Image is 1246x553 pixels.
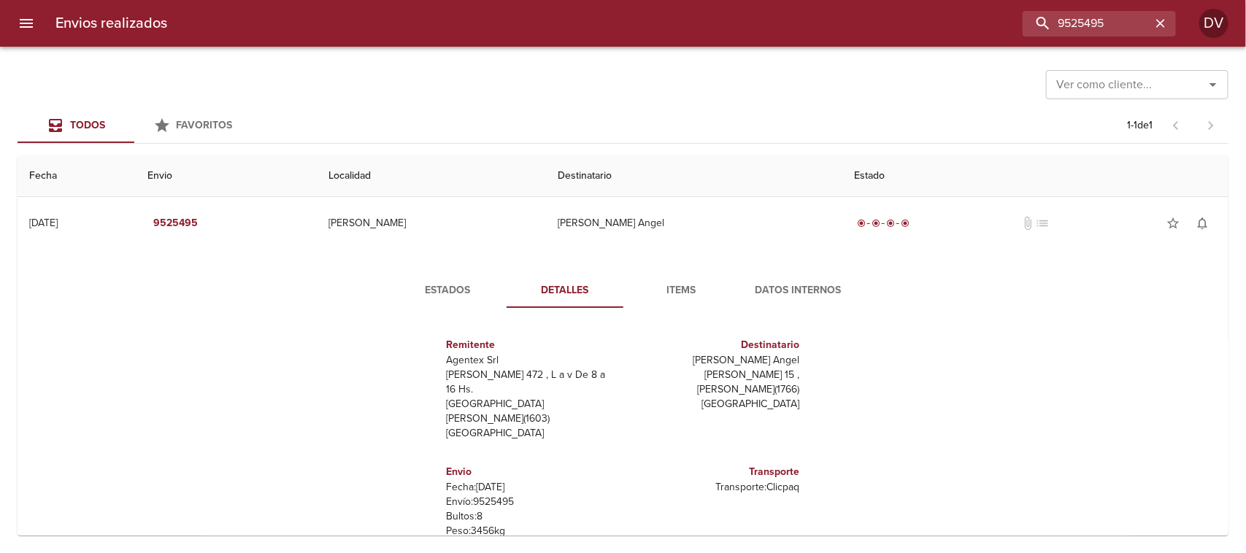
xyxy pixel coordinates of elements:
[447,368,618,397] p: [PERSON_NAME] 472 , L a v De 8 a 16 Hs.
[447,426,618,441] p: [GEOGRAPHIC_DATA]
[629,368,800,382] p: [PERSON_NAME] 15 ,
[515,282,615,300] span: Detalles
[9,6,44,41] button: menu
[399,282,498,300] span: Estados
[1158,117,1193,132] span: Pagina anterior
[29,217,58,229] div: [DATE]
[147,210,204,237] button: 9525495
[1127,118,1153,133] p: 1 - 1 de 1
[842,155,1228,197] th: Estado
[547,155,842,197] th: Destinatario
[1199,9,1228,38] div: DV
[886,219,895,228] span: radio_button_checked
[1195,216,1210,231] span: notifications_none
[547,197,842,250] td: [PERSON_NAME] Angel
[629,382,800,397] p: [PERSON_NAME] ( 1766 )
[901,219,909,228] span: radio_button_checked
[18,108,251,143] div: Tabs Envios
[1193,108,1228,143] span: Pagina siguiente
[447,464,618,480] h6: Envio
[447,337,618,353] h6: Remitente
[1188,209,1217,238] button: Activar notificaciones
[70,119,105,131] span: Todos
[854,216,912,231] div: Entregado
[1203,74,1223,95] button: Abrir
[447,524,618,538] p: Peso: 3456 kg
[317,197,546,250] td: [PERSON_NAME]
[447,353,618,368] p: Agentex Srl
[749,282,848,300] span: Datos Internos
[629,353,800,368] p: [PERSON_NAME] Angel
[1023,11,1151,36] input: buscar
[632,282,731,300] span: Items
[629,480,800,495] p: Transporte: Clicpaq
[447,495,618,509] p: Envío: 9525495
[447,397,618,426] p: [GEOGRAPHIC_DATA][PERSON_NAME] ( 1603 )
[447,480,618,495] p: Fecha: [DATE]
[55,12,167,35] h6: Envios realizados
[629,397,800,411] p: [GEOGRAPHIC_DATA]
[1020,216,1035,231] span: No tiene documentos adjuntos
[629,337,800,353] h6: Destinatario
[1199,9,1228,38] div: Abrir información de usuario
[136,155,318,197] th: Envio
[153,214,198,233] em: 9525495
[390,273,857,308] div: Tabs detalle de guia
[447,509,618,524] p: Bultos: 8
[1166,216,1180,231] span: star_border
[857,219,866,228] span: radio_button_checked
[317,155,546,197] th: Localidad
[177,119,233,131] span: Favoritos
[18,155,136,197] th: Fecha
[629,464,800,480] h6: Transporte
[1158,209,1188,238] button: Agregar a favoritos
[872,219,880,228] span: radio_button_checked
[1035,216,1050,231] span: No tiene pedido asociado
